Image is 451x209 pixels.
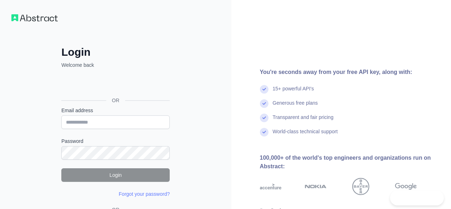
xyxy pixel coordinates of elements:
[61,46,170,59] h2: Login
[305,178,327,195] img: nokia
[260,154,440,171] div: 100,000+ of the world's top engineers and organizations run on Abstract:
[61,61,170,69] p: Welcome back
[273,114,334,128] div: Transparent and fair pricing
[273,99,318,114] div: Generous free plans
[273,128,338,142] div: World-class technical support
[260,85,268,94] img: check mark
[395,178,417,195] img: google
[260,128,268,136] img: check mark
[61,138,170,145] label: Password
[352,178,369,195] img: bayer
[106,97,125,104] span: OR
[260,68,440,76] div: You're seconds away from your free API key, along with:
[273,85,314,99] div: 15+ powerful API's
[58,76,172,92] iframe: Sign in with Google Button
[260,114,268,122] img: check mark
[260,178,282,195] img: accenture
[119,191,170,197] a: Forgot your password?
[61,107,170,114] label: Email address
[260,99,268,108] img: check mark
[11,14,58,21] img: Workflow
[390,190,444,205] iframe: Toggle Customer Support
[61,168,170,182] button: Login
